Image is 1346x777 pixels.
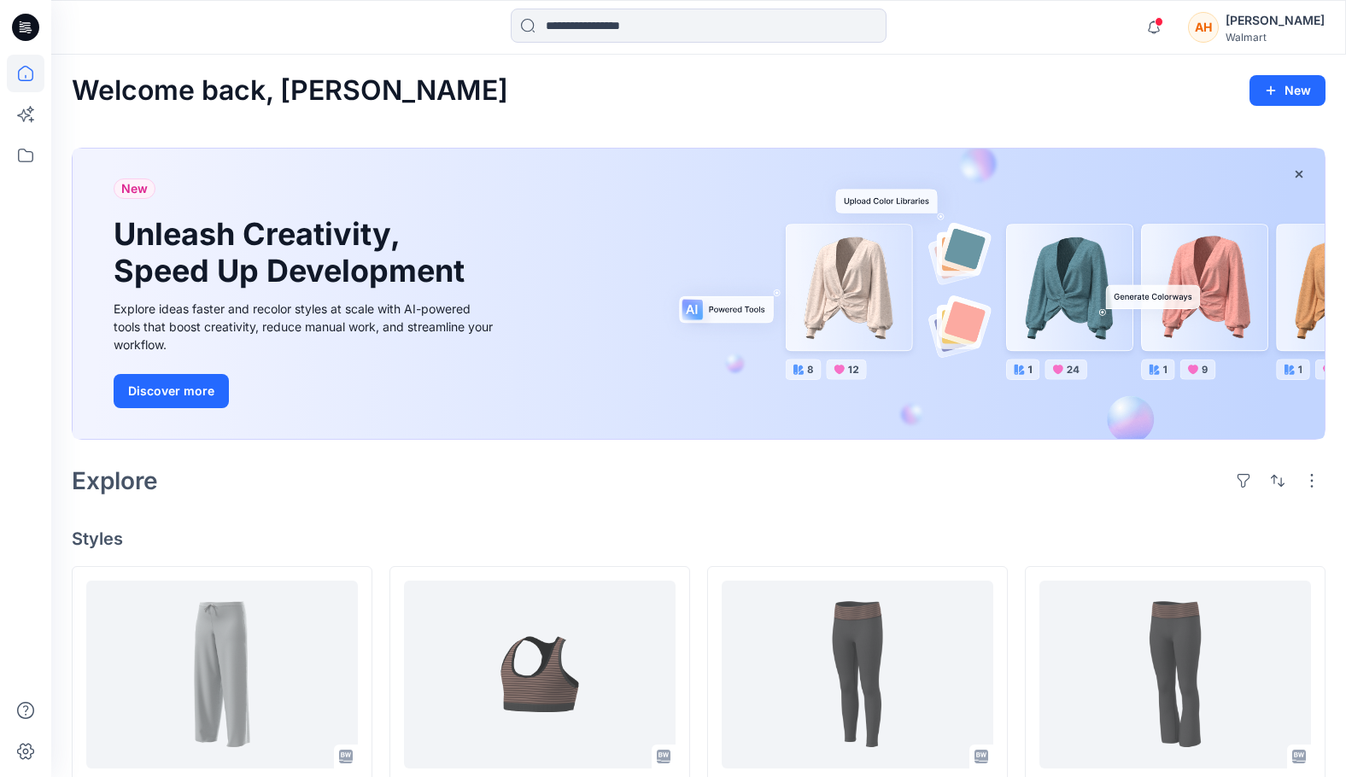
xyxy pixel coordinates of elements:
[404,581,676,768] a: AW2612-AW REVERSIBLE SEAMLESS SPORTA BRA
[86,581,358,768] a: NOBO 16 Foot_Cotton_Straight_Leg_Pant2
[1226,31,1325,44] div: Walmart
[72,75,508,107] h2: Welcome back, [PERSON_NAME]
[114,374,498,408] a: Discover more
[722,581,993,768] a: AW2614-SEAMLESS FOLD OVER WAIST LEGGING
[121,178,148,199] span: New
[114,216,472,289] h1: Unleash Creativity, Speed Up Development
[1039,581,1311,768] a: AW2613-SEAMLESS FOLD OVER WAIST FLARE PANT
[72,529,1326,549] h4: Styles
[114,300,498,353] div: Explore ideas faster and recolor styles at scale with AI-powered tools that boost creativity, red...
[1188,12,1219,43] div: AH
[72,467,158,494] h2: Explore
[1226,10,1325,31] div: [PERSON_NAME]
[1249,75,1326,106] button: New
[114,374,229,408] button: Discover more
